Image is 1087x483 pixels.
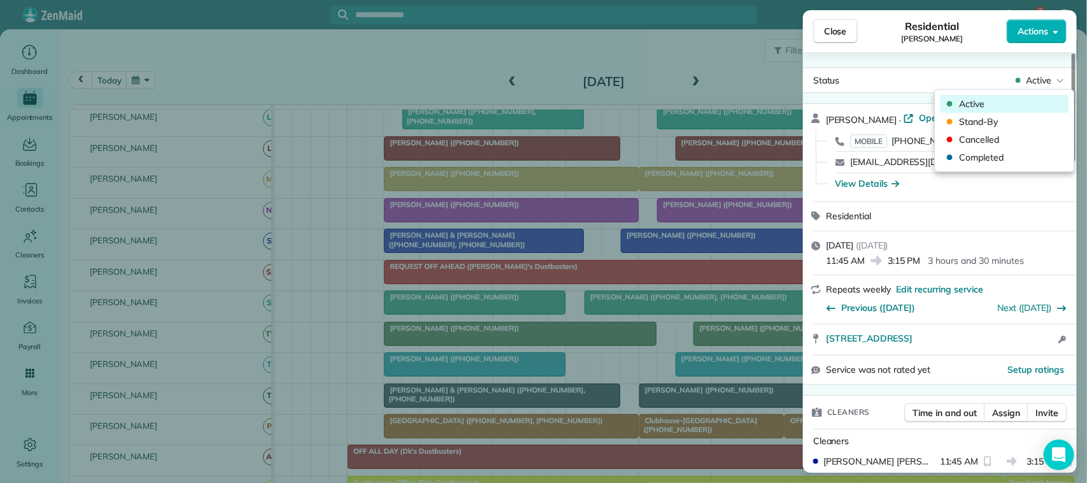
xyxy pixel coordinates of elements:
[835,177,899,190] button: View Details
[998,302,1052,314] a: Next ([DATE])
[827,406,870,419] span: Cleaners
[1055,332,1069,347] button: Open access information
[984,403,1028,422] button: Assign
[919,112,970,124] span: Open profile
[892,135,970,147] span: [PHONE_NUMBER]
[824,25,847,38] span: Close
[1008,364,1065,375] span: Setup ratings
[850,156,999,168] a: [EMAIL_ADDRESS][DOMAIN_NAME]
[913,407,977,419] span: Time in and out
[850,134,887,148] span: MOBILE
[1026,74,1051,87] span: Active
[960,133,1067,146] span: Cancelled
[888,254,921,267] span: 3:15 PM
[960,97,1067,110] span: Active
[1008,363,1065,376] button: Setup ratings
[826,301,915,314] button: Previous ([DATE])
[960,151,1067,164] span: Completed
[897,115,904,125] span: ·
[813,19,858,43] button: Close
[1035,407,1058,419] span: Invite
[1044,440,1074,470] div: Open Intercom Messenger
[826,240,853,251] span: [DATE]
[826,332,1055,345] a: [STREET_ADDRESS]
[998,301,1067,314] button: Next ([DATE])
[992,407,1020,419] span: Assign
[813,435,849,447] span: Cleaners
[823,455,935,468] span: [PERSON_NAME] [PERSON_NAME]
[826,254,865,267] span: 11:45 AM
[904,112,970,124] a: Open profile
[901,34,963,44] span: [PERSON_NAME]
[928,254,1023,267] p: 3 hours and 30 minutes
[826,332,913,345] span: [STREET_ADDRESS]
[1018,25,1048,38] span: Actions
[813,75,840,86] span: Status
[906,18,960,34] span: Residential
[856,240,888,251] span: ( [DATE] )
[1027,455,1060,468] span: 3:15 PM
[896,283,983,296] span: Edit recurring service
[1027,403,1067,422] button: Invite
[960,115,1067,128] span: Stand-By
[850,134,970,147] a: MOBILE[PHONE_NUMBER]
[826,114,897,126] span: [PERSON_NAME]
[940,455,979,468] span: 11:45 AM
[841,301,915,314] span: Previous ([DATE])
[826,210,871,222] span: Residential
[904,403,985,422] button: Time in and out
[826,284,891,295] span: Repeats weekly
[826,363,930,377] span: Service was not rated yet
